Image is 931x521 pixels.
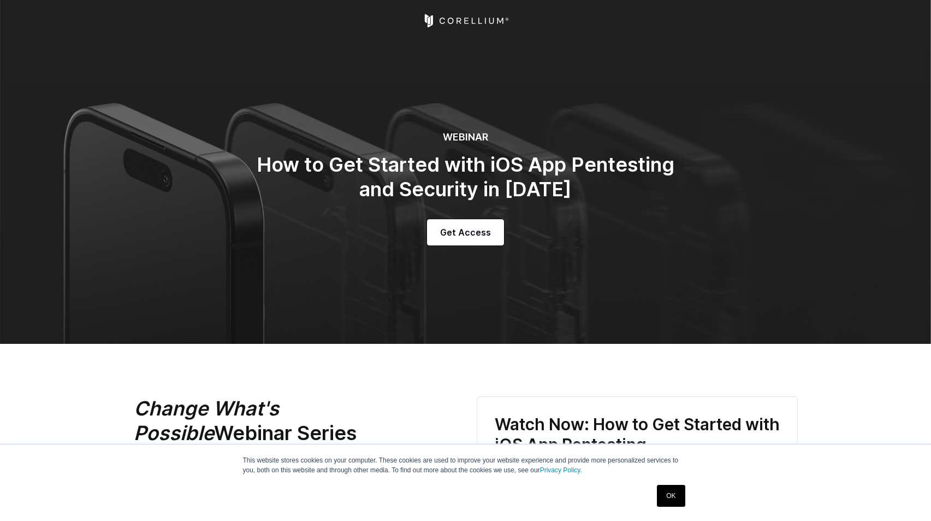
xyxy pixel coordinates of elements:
span: Get Access [440,226,491,239]
a: Get Access [427,219,504,245]
h6: WEBINAR [247,131,684,144]
a: OK [657,485,685,507]
p: This website stores cookies on your computer. These cookies are used to improve your website expe... [243,455,689,475]
em: Change What's Possible [134,396,279,445]
a: Privacy Policy. [540,466,582,474]
h3: Watch Now: How to Get Started with iOS App Pentesting [495,414,780,455]
h2: How to Get Started with iOS App Pentesting and Security in [DATE] [247,153,684,202]
a: Corellium Home [422,14,509,27]
h2: Webinar Series [134,396,429,446]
